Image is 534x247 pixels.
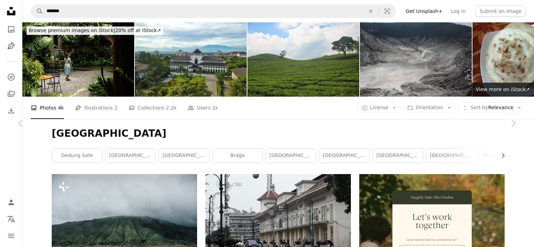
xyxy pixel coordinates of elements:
[470,105,488,110] span: Sort by
[458,102,526,113] button: Sort byRelevance
[27,27,163,35] div: 20% off at iStock ↗
[4,229,18,243] button: Menu
[159,149,209,163] a: [GEOGRAPHIC_DATA]
[129,97,176,119] a: Collections 2.2k
[212,149,262,163] a: braga
[319,149,369,163] a: [GEOGRAPHIC_DATA]
[4,22,18,36] a: Photos
[52,149,102,163] a: gedung sate
[360,22,472,97] img: The volcanic crater of Mount Tangkuban Perahu Bandung
[492,90,534,157] a: Next
[373,149,423,163] a: [GEOGRAPHIC_DATA], [GEOGRAPHIC_DATA]
[29,28,115,33] span: Browse premium images on iStock |
[212,104,218,112] span: 1k
[266,149,316,163] a: [GEOGRAPHIC_DATA]
[471,83,534,97] a: View more on iStock↗
[416,105,443,110] span: Orientation
[188,97,218,119] a: Users 1k
[402,6,447,17] a: Get Unsplash+
[447,6,470,17] a: Log in
[75,97,117,119] a: Illustrations 2
[22,22,167,39] a: Browse premium images on iStock|20% off at iStock↗
[403,102,455,113] button: Orientation
[426,149,476,163] a: [GEOGRAPHIC_DATA]
[4,212,18,226] button: Language
[476,87,530,92] span: View more on iStock ↗
[475,6,526,17] button: Submit an image
[166,104,176,112] span: 2.2k
[379,5,396,18] button: Visual search
[247,22,359,97] img: hills with green tea plants
[4,70,18,84] a: Explore
[470,104,513,111] span: Relevance
[4,195,18,209] a: Log in / Sign up
[358,102,401,113] button: License
[4,87,18,101] a: Collections
[114,104,117,112] span: 2
[4,39,18,53] a: Illustrations
[52,219,197,225] a: a large green mountain covered in clouds in the distance
[205,222,351,228] a: white concrete building near road during daytime
[31,4,396,18] form: Find visuals sitewide
[106,149,156,163] a: [GEOGRAPHIC_DATA]
[135,22,247,97] img: Aerial view of Gedung Sate, Bandung, West Java, Indonesia with beautiful sky and city landscape. ...
[31,5,43,18] button: Search Unsplash
[52,127,505,140] h1: [GEOGRAPHIC_DATA]
[480,149,530,163] a: braga [GEOGRAPHIC_DATA]
[363,5,378,18] button: Clear
[22,22,134,97] img: Woman Walking Through a Lush Outdoor Garden
[370,105,389,110] span: License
